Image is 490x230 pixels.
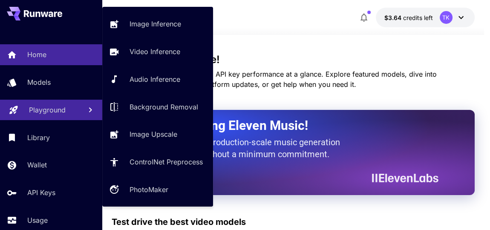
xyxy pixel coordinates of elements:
p: Image Inference [130,19,181,29]
p: PhotoMaker [130,184,168,195]
h2: Now Supporting Eleven Music! [133,118,432,134]
p: Usage [27,215,48,225]
p: Audio Inference [130,74,180,84]
a: Image Upscale [102,124,213,145]
span: credits left [403,14,433,21]
p: Image Upscale [130,129,177,139]
span: Check out your usage stats and API key performance at a glance. Explore featured models, dive int... [112,70,436,89]
a: Video Inference [102,41,213,62]
p: Playground [29,105,66,115]
p: API Keys [27,187,55,198]
p: Models [27,77,51,87]
span: $3.64 [384,14,403,21]
a: ControlNet Preprocess [102,152,213,172]
div: TK [440,11,453,24]
p: Video Inference [130,46,180,57]
div: $3.64326 [384,13,433,22]
a: Image Inference [102,14,213,34]
a: PhotoMaker [102,179,213,200]
p: ControlNet Preprocess [130,157,203,167]
p: Home [27,49,46,60]
p: The only way to get production-scale music generation from Eleven Labs without a minimum commitment. [133,136,346,160]
a: Background Removal [102,96,213,117]
button: $3.64326 [376,8,475,27]
h3: Welcome to Runware! [112,54,474,66]
p: Background Removal [130,102,198,112]
p: Library [27,132,50,143]
a: Audio Inference [102,69,213,90]
p: Wallet [27,160,47,170]
p: Test drive the best video models [112,216,246,228]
